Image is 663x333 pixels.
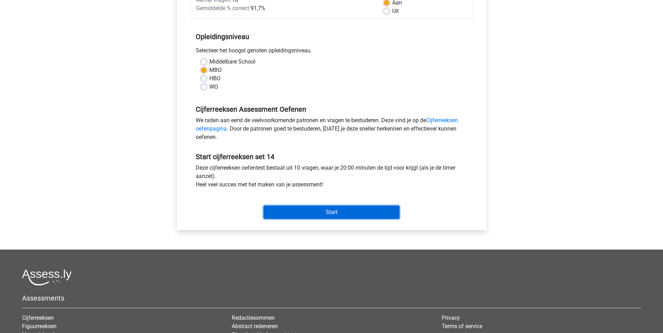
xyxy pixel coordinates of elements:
a: Privacy [442,314,460,321]
span: Gemiddelde % correct: [196,5,251,12]
div: Deze cijferreeksen oefentest bestaat uit 10 vragen, waar je 20:00 minuten de tijd voor krijgt (al... [190,164,473,192]
img: Assessly logo [22,269,72,286]
h5: Start cijferreeksen set 14 [196,153,468,161]
a: Terms of service [442,323,482,330]
a: Redactiesommen [232,314,275,321]
label: HBO [209,74,221,83]
h5: Opleidingsniveau [196,30,468,44]
a: Figuurreeksen [22,323,57,330]
label: WO [209,83,218,91]
h5: Cijferreeksen Assessment Oefenen [196,105,468,113]
div: Selecteer het hoogst genoten opleidingsniveau. [190,46,473,58]
div: We raden aan eerst de veelvoorkomende patronen en vragen te bestuderen. Deze vind je op de . Door... [190,116,473,144]
div: 91,7% [191,4,379,13]
a: Cijferreeksen [22,314,54,321]
h5: Assessments [22,294,641,302]
a: Abstract redeneren [232,323,278,330]
label: Uit [392,7,399,15]
label: MBO [209,66,222,74]
input: Start [264,206,399,219]
label: Middelbare School [209,58,255,66]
